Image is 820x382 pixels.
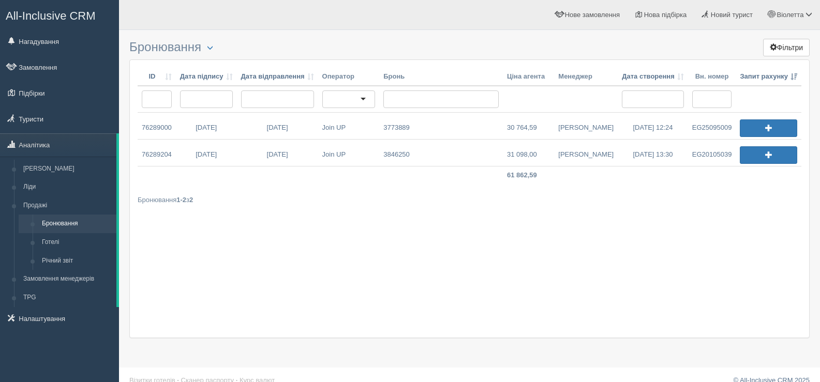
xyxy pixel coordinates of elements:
a: [DATE] [176,113,237,139]
a: Дата відправлення [241,72,314,82]
span: Нове замовлення [565,11,620,19]
a: [PERSON_NAME] [554,140,618,166]
a: All-Inclusive CRM [1,1,118,29]
a: Запит рахунку [740,72,797,82]
th: Бронь [379,68,503,86]
a: EG20105039 [688,140,736,166]
h3: Бронювання [129,40,810,54]
a: Річний звіт [37,252,116,270]
a: Замовлення менеджерів [19,270,116,288]
span: Новий турист [711,11,753,19]
th: Менеджер [554,68,618,86]
a: [DATE] [237,140,318,166]
a: Ліди [19,178,116,196]
td: 61 862,59 [503,166,554,185]
a: [PERSON_NAME] [19,160,116,178]
b: 2 [189,196,193,204]
a: Дата підпису [180,72,233,82]
th: Вн. номер [688,68,736,86]
span: Нова підбірка [644,11,687,19]
a: ID [142,72,172,82]
div: Бронювання з [138,195,801,205]
a: 76289000 [138,113,176,139]
a: 30 764,59 [503,113,554,139]
span: Віолетта [777,11,803,19]
span: All-Inclusive CRM [6,9,96,22]
button: Фільтри [763,39,810,56]
a: 31 098,00 [503,140,554,166]
a: Бронювання [37,215,116,233]
a: [PERSON_NAME] [554,113,618,139]
a: TPG [19,288,116,307]
a: 3773889 [379,113,503,139]
a: Готелі [37,233,116,252]
b: 1-2 [176,196,186,204]
a: [DATE] 12:24 [618,113,688,139]
a: EG25095009 [688,113,736,139]
a: [DATE] [237,113,318,139]
th: Оператор [318,68,380,86]
a: [DATE] [176,140,237,166]
a: Дата створення [622,72,684,82]
a: 3846250 [379,140,503,166]
a: Join UP [318,113,378,139]
a: [DATE] 13:30 [618,140,688,166]
a: Join UP [318,140,380,166]
a: Продажі [19,196,116,215]
a: 76289204 [138,140,176,166]
th: Ціна агента [503,68,554,86]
